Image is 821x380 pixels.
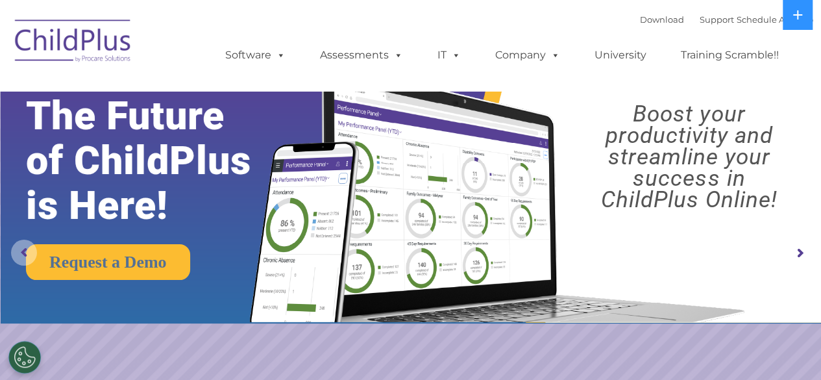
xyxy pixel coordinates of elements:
[424,42,474,68] a: IT
[482,42,573,68] a: Company
[668,42,792,68] a: Training Scramble!!
[640,14,813,25] font: |
[212,42,299,68] a: Software
[582,42,659,68] a: University
[737,14,813,25] a: Schedule A Demo
[26,94,288,228] rs-layer: The Future of ChildPlus is Here!
[26,244,190,280] a: Request a Demo
[8,341,41,374] button: Cookies Settings
[307,42,416,68] a: Assessments
[8,10,138,75] img: ChildPlus by Procare Solutions
[180,139,236,149] span: Phone number
[700,14,734,25] a: Support
[180,86,220,95] span: Last name
[640,14,684,25] a: Download
[567,103,811,210] rs-layer: Boost your productivity and streamline your success in ChildPlus Online!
